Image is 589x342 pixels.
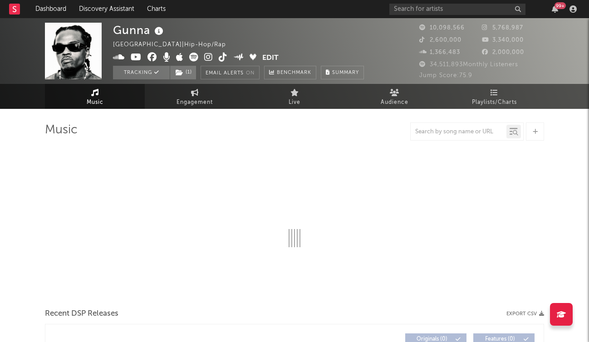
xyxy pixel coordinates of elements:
[87,97,103,108] span: Music
[472,97,517,108] span: Playlists/Charts
[113,39,236,50] div: [GEOGRAPHIC_DATA] | Hip-Hop/Rap
[444,84,544,109] a: Playlists/Charts
[113,66,170,79] button: Tracking
[45,84,145,109] a: Music
[419,62,518,68] span: 34,511,893 Monthly Listeners
[381,97,408,108] span: Audience
[506,311,544,317] button: Export CSV
[264,66,316,79] a: Benchmark
[482,49,524,55] span: 2,000,000
[45,308,118,319] span: Recent DSP Releases
[321,66,364,79] button: Summary
[419,49,460,55] span: 1,366,483
[262,53,279,64] button: Edit
[246,71,255,76] em: On
[344,84,444,109] a: Audience
[289,97,300,108] span: Live
[411,128,506,136] input: Search by song name or URL
[419,25,465,31] span: 10,098,566
[419,73,472,78] span: Jump Score: 75.9
[411,337,453,342] span: Originals ( 0 )
[479,337,521,342] span: Features ( 0 )
[201,66,260,79] button: Email AlertsOn
[245,84,344,109] a: Live
[389,4,525,15] input: Search for artists
[113,23,166,38] div: Gunna
[482,25,523,31] span: 5,768,987
[277,68,311,78] span: Benchmark
[145,84,245,109] a: Engagement
[170,66,196,79] span: ( 1 )
[332,70,359,75] span: Summary
[177,97,213,108] span: Engagement
[170,66,196,79] button: (1)
[555,2,566,9] div: 99 +
[482,37,524,43] span: 3,340,000
[552,5,558,13] button: 99+
[419,37,461,43] span: 2,600,000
